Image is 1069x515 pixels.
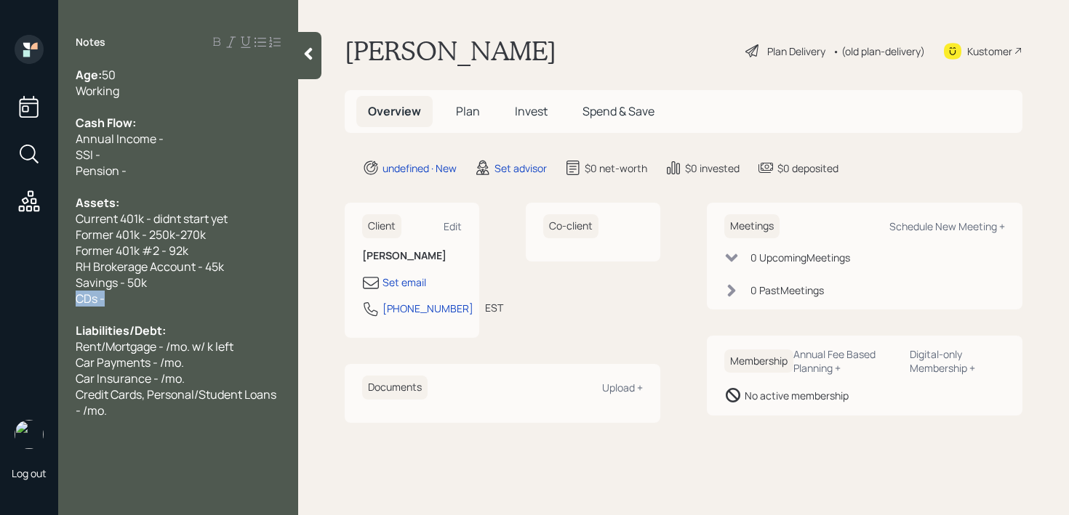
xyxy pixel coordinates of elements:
[76,291,105,307] span: CDs -
[750,283,824,298] div: 0 Past Meeting s
[767,44,825,59] div: Plan Delivery
[76,259,224,275] span: RH Brokerage Account - 45k
[495,161,547,176] div: Set advisor
[383,275,426,290] div: Set email
[383,301,473,316] div: [PHONE_NUMBER]
[967,44,1012,59] div: Kustomer
[444,219,462,233] div: Edit
[76,243,188,259] span: Former 401k #2 - 92k
[76,370,185,386] span: Car Insurance - /mo.
[745,388,849,403] div: No active membership
[76,147,100,163] span: SSI -
[585,161,647,176] div: $0 net-worth
[685,161,740,176] div: $0 invested
[76,115,136,131] span: Cash Flow:
[15,420,44,449] img: retirable_logo.png
[76,354,184,370] span: Car Payments - /mo.
[602,381,643,394] div: Upload +
[456,103,480,119] span: Plan
[76,323,166,338] span: Liabilities/Debt:
[76,386,279,418] span: Credit Cards, Personal/Student Loans - /mo.
[102,67,116,83] span: 50
[485,300,503,315] div: EST
[76,67,102,83] span: Age:
[76,211,228,227] span: Current 401k - didnt start yet
[76,83,119,99] span: Working
[777,161,838,176] div: $0 deposited
[76,338,233,354] span: Rent/Mortgage - /mo. w/ k left
[750,250,850,265] div: 0 Upcoming Meeting s
[76,131,164,147] span: Annual Income -
[12,466,47,480] div: Log out
[76,35,105,49] label: Notes
[889,219,1005,233] div: Schedule New Meeting +
[362,214,401,238] h6: Client
[724,349,793,373] h6: Membership
[76,227,206,243] span: Former 401k - 250k-270k
[76,195,119,211] span: Assets:
[383,161,457,176] div: undefined · New
[543,214,598,238] h6: Co-client
[362,376,428,400] h6: Documents
[345,35,556,67] h1: [PERSON_NAME]
[724,214,780,238] h6: Meetings
[368,103,421,119] span: Overview
[833,44,925,59] div: • (old plan-delivery)
[362,250,462,262] h6: [PERSON_NAME]
[910,347,1005,375] div: Digital-only Membership +
[515,103,548,119] span: Invest
[793,347,898,375] div: Annual Fee Based Planning +
[76,163,127,179] span: Pension -
[582,103,654,119] span: Spend & Save
[76,275,147,291] span: Savings - 50k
